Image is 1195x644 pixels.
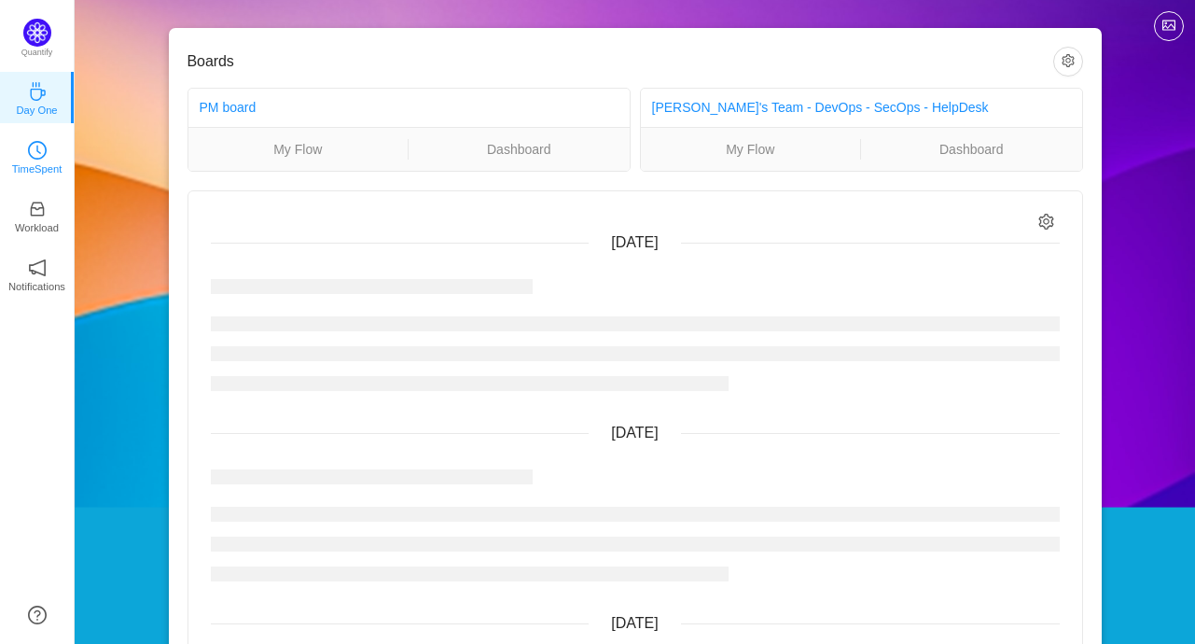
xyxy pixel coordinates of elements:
a: Dashboard [409,139,630,160]
h3: Boards [188,52,1053,71]
p: Day One [16,102,57,119]
img: Quantify [23,19,51,47]
a: Dashboard [861,139,1082,160]
p: Notifications [8,278,65,295]
a: icon: question-circle [28,606,47,624]
i: icon: notification [28,259,47,277]
a: [PERSON_NAME]'s Team - DevOps - SecOps - HelpDesk [652,100,989,115]
a: icon: notificationNotifications [28,264,47,283]
span: [DATE] [611,425,658,441]
i: icon: inbox [28,200,47,218]
p: TimeSpent [12,161,63,177]
button: icon: setting [1053,47,1083,77]
p: Workload [15,219,59,236]
p: Quantify [21,47,53,60]
span: [DATE] [611,234,658,250]
i: icon: clock-circle [28,141,47,160]
a: icon: clock-circleTimeSpent [28,147,47,165]
a: icon: coffeeDay One [28,88,47,106]
span: [DATE] [611,615,658,631]
a: icon: inboxWorkload [28,205,47,224]
i: icon: coffee [28,82,47,101]
button: icon: picture [1154,11,1184,41]
a: PM board [200,100,257,115]
i: icon: setting [1038,214,1054,230]
a: My Flow [641,139,861,160]
a: My Flow [188,139,409,160]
